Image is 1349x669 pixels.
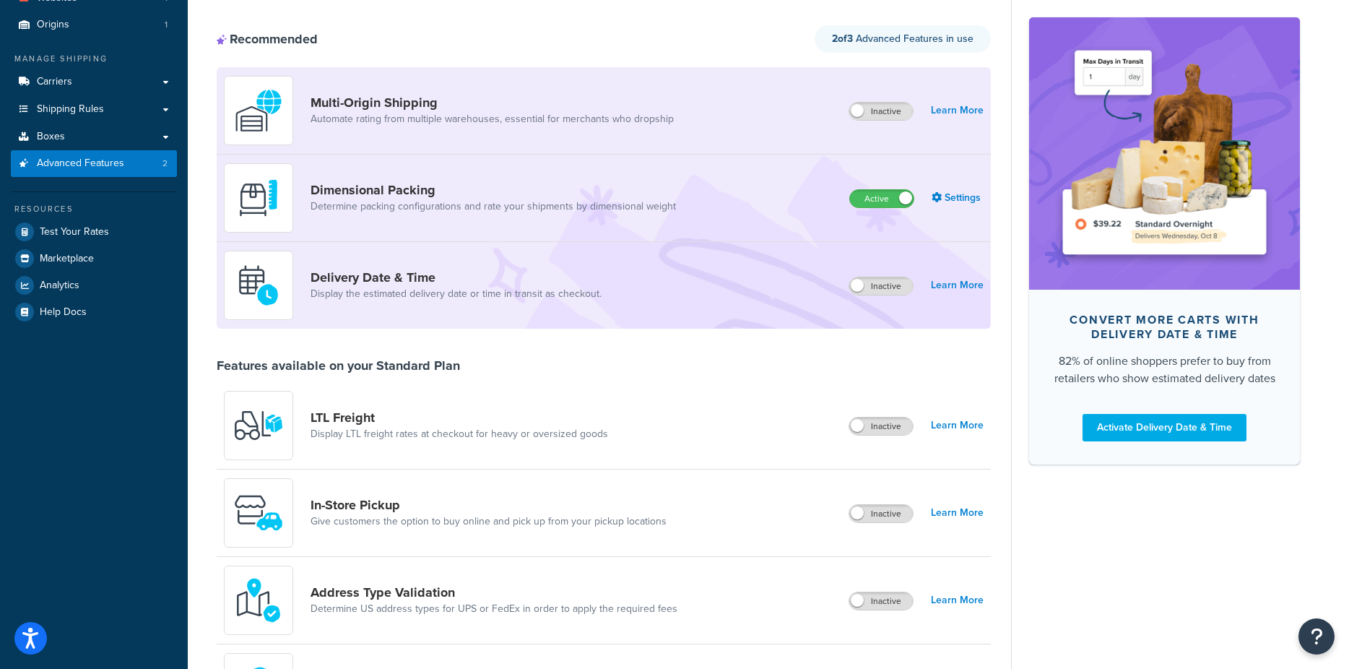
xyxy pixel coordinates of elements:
[932,188,984,208] a: Settings
[311,199,676,214] a: Determine packing configurations and rate your shipments by dimensional weight
[233,400,284,451] img: y79ZsPf0fXUFUhFXDzUgf+ktZg5F2+ohG75+v3d2s1D9TjoU8PiyCIluIjV41seZevKCRuEjTPPOKHJsQcmKCXGdfprl3L4q7...
[311,410,608,426] a: LTL Freight
[11,124,177,150] a: Boxes
[11,299,177,325] a: Help Docs
[11,96,177,123] a: Shipping Rules
[311,427,608,441] a: Display LTL freight rates at checkout for heavy or oversized goods
[1051,39,1278,267] img: feature-image-ddt-36eae7f7280da8017bfb280eaccd9c446f90b1fe08728e4019434db127062ab4.png
[931,415,984,436] a: Learn More
[11,150,177,177] li: Advanced Features
[37,157,124,170] span: Advanced Features
[11,150,177,177] a: Advanced Features2
[37,131,65,143] span: Boxes
[40,280,79,292] span: Analytics
[1052,352,1277,387] div: 82% of online shoppers prefer to buy from retailers who show estimated delivery dates
[849,505,913,522] label: Inactive
[931,503,984,523] a: Learn More
[11,12,177,38] a: Origins1
[849,592,913,610] label: Inactive
[162,157,168,170] span: 2
[165,19,168,31] span: 1
[931,100,984,121] a: Learn More
[40,226,109,238] span: Test Your Rates
[311,287,602,301] a: Display the estimated delivery date or time in transit as checkout.
[849,277,913,295] label: Inactive
[11,53,177,65] div: Manage Shipping
[931,590,984,610] a: Learn More
[311,514,667,529] a: Give customers the option to buy online and pick up from your pickup locations
[217,358,460,374] div: Features available on your Standard Plan
[850,190,914,207] label: Active
[11,69,177,95] a: Carriers
[233,575,284,626] img: kIG8fy0lQAAAABJRU5ErkJggg==
[311,269,602,285] a: Delivery Date & Time
[233,85,284,136] img: WatD5o0RtDAAAAAElFTkSuQmCC
[233,173,284,223] img: DTVBYsAAAAAASUVORK5CYII=
[849,418,913,435] label: Inactive
[11,12,177,38] li: Origins
[40,306,87,319] span: Help Docs
[311,497,667,513] a: In-Store Pickup
[832,31,853,46] strong: 2 of 3
[233,488,284,538] img: wfgcfpwTIucLEAAAAASUVORK5CYII=
[311,182,676,198] a: Dimensional Packing
[11,219,177,245] a: Test Your Rates
[1298,618,1335,655] button: Open Resource Center
[217,31,318,47] div: Recommended
[37,103,104,116] span: Shipping Rules
[311,112,674,126] a: Automate rating from multiple warehouses, essential for merchants who dropship
[11,246,177,272] a: Marketplace
[311,584,677,600] a: Address Type Validation
[11,203,177,215] div: Resources
[11,272,177,298] a: Analytics
[40,253,94,265] span: Marketplace
[1083,413,1246,441] a: Activate Delivery Date & Time
[233,260,284,311] img: gfkeb5ejjkALwAAAABJRU5ErkJggg==
[832,31,973,46] span: Advanced Features in use
[849,103,913,120] label: Inactive
[931,275,984,295] a: Learn More
[311,95,674,111] a: Multi-Origin Shipping
[37,19,69,31] span: Origins
[311,602,677,616] a: Determine US address types for UPS or FedEx in order to apply the required fees
[1052,312,1277,341] div: Convert more carts with delivery date & time
[37,76,72,88] span: Carriers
